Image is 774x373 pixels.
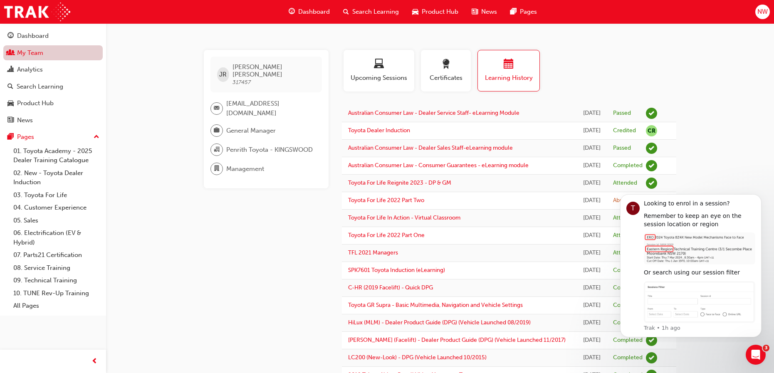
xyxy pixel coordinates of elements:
[226,126,276,136] span: General Manager
[348,197,424,204] a: Toyota For Life 2022 Part Two
[646,125,657,136] span: null-icon
[10,189,103,202] a: 03. Toyota For Life
[348,109,519,116] a: Australian Consumer Law - Dealer Service Staff- eLearning Module
[10,167,103,189] a: 02. New - Toyota Dealer Induction
[7,32,14,40] span: guage-icon
[504,3,544,20] a: pages-iconPages
[226,99,315,118] span: [EMAIL_ADDRESS][DOMAIN_NAME]
[613,109,631,117] div: Passed
[226,164,264,174] span: Management
[10,249,103,262] a: 07. Parts21 Certification
[583,248,601,258] div: Wed Sep 22 2021 00:00:00 GMT+1000 (Australian Eastern Standard Time)
[510,7,517,17] span: pages-icon
[3,28,103,44] a: Dashboard
[583,283,601,293] div: Mon Dec 30 2019 01:00:00 GMT+1100 (Australian Eastern Daylight Time)
[583,161,601,170] div: Wed Feb 19 2025 13:14:27 GMT+1100 (Australian Eastern Daylight Time)
[646,352,657,363] span: learningRecordVerb_COMPLETE-icon
[3,45,103,61] a: My Team
[214,144,220,155] span: organisation-icon
[484,73,533,83] span: Learning History
[477,50,540,91] button: Learning History
[7,49,14,57] span: people-icon
[214,163,220,174] span: department-icon
[219,70,227,79] span: JR
[350,73,408,83] span: Upcoming Sessions
[10,201,103,214] a: 04. Customer Experience
[504,59,514,70] span: calendar-icon
[427,73,465,83] span: Certificates
[613,127,636,135] div: Credited
[421,50,471,91] button: Certificates
[3,129,103,145] button: Pages
[613,144,631,152] div: Passed
[3,96,103,111] a: Product Hub
[7,83,13,91] span: search-icon
[10,287,103,300] a: 10. TUNE Rev-Up Training
[613,179,637,187] div: Attended
[94,132,99,143] span: up-icon
[757,7,768,17] span: NW
[348,354,487,361] a: LC200 (New-Look) - DPG (Vehicle Launched 10/2015)
[289,7,295,17] span: guage-icon
[348,284,433,291] a: C-HR (2019 Facelift) - Quick DPG
[3,79,103,94] a: Search Learning
[646,108,657,119] span: learningRecordVerb_PASS-icon
[613,354,643,362] div: Completed
[17,132,34,142] div: Pages
[441,59,451,70] span: award-icon
[17,65,43,74] div: Analytics
[10,145,103,167] a: 01. Toyota Academy - 2025 Dealer Training Catalogue
[10,274,103,287] a: 09. Technical Training
[348,162,529,169] a: Australian Consumer Law - Consumer Guarantees - eLearning module
[344,50,414,91] button: Upcoming Sessions
[583,336,601,345] div: Mon Dec 30 2019 01:00:00 GMT+1100 (Australian Eastern Daylight Time)
[298,7,330,17] span: Dashboard
[336,3,406,20] a: search-iconSearch Learning
[583,126,601,136] div: Tue Mar 25 2025 23:00:00 GMT+1100 (Australian Eastern Daylight Time)
[348,249,398,256] a: TFL 2021 Managers
[7,117,14,124] span: news-icon
[348,127,410,134] a: Toyota Dealer Induction
[10,214,103,227] a: 05. Sales
[91,356,98,367] span: prev-icon
[348,267,445,274] a: SPK7601 Toyota Induction (eLearning)
[348,144,513,151] a: Australian Consumer Law - Dealer Sales Staff-eLearning module
[7,100,14,107] span: car-icon
[472,7,478,17] span: news-icon
[465,3,504,20] a: news-iconNews
[583,318,601,328] div: Mon Dec 30 2019 01:00:00 GMT+1100 (Australian Eastern Daylight Time)
[583,178,601,188] div: Tue Jul 04 2023 00:00:00 GMT+1000 (Australian Eastern Standard Time)
[583,213,601,223] div: Wed Sep 21 2022 00:00:00 GMT+1000 (Australian Eastern Standard Time)
[412,7,418,17] span: car-icon
[583,143,601,153] div: Wed Feb 19 2025 13:25:38 GMT+1100 (Australian Eastern Daylight Time)
[282,3,336,20] a: guage-iconDashboard
[520,7,537,17] span: Pages
[352,7,399,17] span: Search Learning
[608,187,774,342] iframe: Intercom notifications message
[214,125,220,136] span: briefcase-icon
[226,145,313,155] span: Penrith Toyota - KINGSWOOD
[583,266,601,275] div: Tue Jun 09 2020 15:56:15 GMT+1000 (Australian Eastern Standard Time)
[343,7,349,17] span: search-icon
[348,214,460,221] a: Toyota For Life In Action - Virtual Classroom
[17,82,63,91] div: Search Learning
[3,62,103,77] a: Analytics
[406,3,465,20] a: car-iconProduct Hub
[4,2,70,21] a: Trak
[17,31,49,41] div: Dashboard
[646,160,657,171] span: learningRecordVerb_COMPLETE-icon
[348,179,451,186] a: Toyota For Life Reignite 2023 - DP & GM
[10,299,103,312] a: All Pages
[232,79,251,86] span: 317457
[422,7,458,17] span: Product Hub
[583,353,601,363] div: Mon Dec 30 2019 01:00:00 GMT+1100 (Australian Eastern Daylight Time)
[646,178,657,189] span: learningRecordVerb_ATTEND-icon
